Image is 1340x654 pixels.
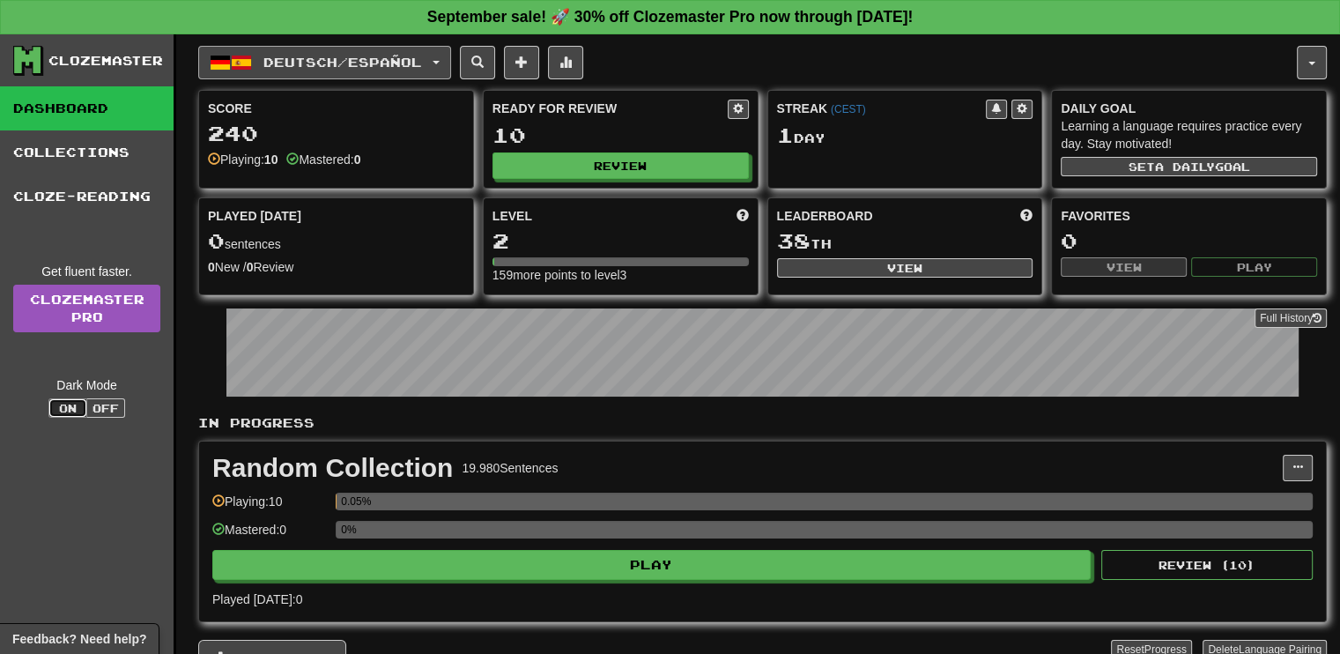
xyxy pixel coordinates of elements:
[1061,117,1317,152] div: Learning a language requires practice every day. Stay motivated!
[777,230,1033,253] div: th
[1155,160,1215,173] span: a daily
[208,228,225,253] span: 0
[777,258,1033,278] button: View
[208,258,464,276] div: New / Review
[777,207,873,225] span: Leaderboard
[1061,207,1317,225] div: Favorites
[208,123,464,145] div: 240
[198,46,451,79] button: Deutsch/Español
[208,260,215,274] strong: 0
[492,207,532,225] span: Level
[492,124,749,146] div: 10
[1061,157,1317,176] button: Seta dailygoal
[777,123,794,147] span: 1
[1101,550,1313,580] button: Review (10)
[462,459,558,477] div: 19.980 Sentences
[548,46,583,79] button: More stats
[48,398,87,418] button: On
[1061,230,1317,252] div: 0
[492,266,749,284] div: 159 more points to level 3
[12,630,146,648] span: Open feedback widget
[737,207,749,225] span: Score more points to level up
[777,124,1033,147] div: Day
[1061,257,1187,277] button: View
[460,46,495,79] button: Search sentences
[1191,257,1317,277] button: Play
[354,152,361,167] strong: 0
[286,151,360,168] div: Mastered:
[492,230,749,252] div: 2
[208,207,301,225] span: Played [DATE]
[13,263,160,280] div: Get fluent faster.
[247,260,254,274] strong: 0
[831,103,866,115] a: (CEST)
[1020,207,1033,225] span: This week in points, UTC
[1061,100,1317,117] div: Daily Goal
[427,8,914,26] strong: September sale! 🚀 30% off Clozemaster Pro now through [DATE]!
[13,376,160,394] div: Dark Mode
[212,493,327,522] div: Playing: 10
[492,100,728,117] div: Ready for Review
[263,55,422,70] span: Deutsch / Español
[492,152,749,179] button: Review
[1255,308,1327,328] button: Full History
[208,151,278,168] div: Playing:
[777,100,987,117] div: Streak
[777,228,811,253] span: 38
[13,285,160,332] a: ClozemasterPro
[198,414,1327,432] p: In Progress
[208,100,464,117] div: Score
[212,592,302,606] span: Played [DATE]: 0
[504,46,539,79] button: Add sentence to collection
[208,230,464,253] div: sentences
[212,521,327,550] div: Mastered: 0
[264,152,278,167] strong: 10
[48,52,163,70] div: Clozemaster
[86,398,125,418] button: Off
[212,550,1091,580] button: Play
[212,455,453,481] div: Random Collection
